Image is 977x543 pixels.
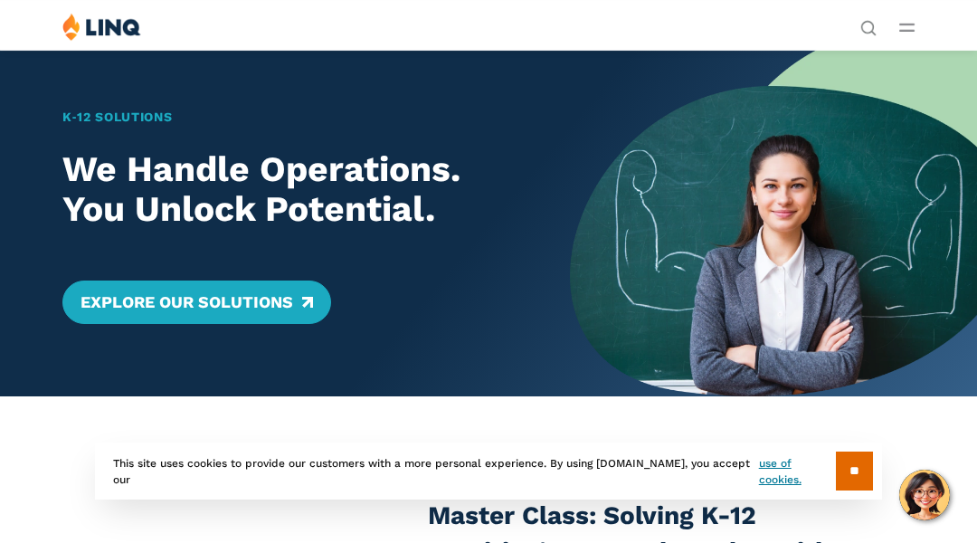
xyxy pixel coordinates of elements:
button: Open Main Menu [899,17,915,37]
h1: K‑12 Solutions [62,108,530,127]
nav: Utility Navigation [860,13,877,34]
img: LINQ | K‑12 Software [62,13,141,41]
a: Explore Our Solutions [62,281,331,324]
button: Open Search Bar [860,18,877,34]
h2: We Handle Operations. You Unlock Potential. [62,149,530,231]
div: This site uses cookies to provide our customers with a more personal experience. By using [DOMAIN... [95,443,882,500]
img: Home Banner [570,50,977,396]
button: Hello, have a question? Let’s chat. [899,470,950,520]
a: use of cookies. [759,455,836,488]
